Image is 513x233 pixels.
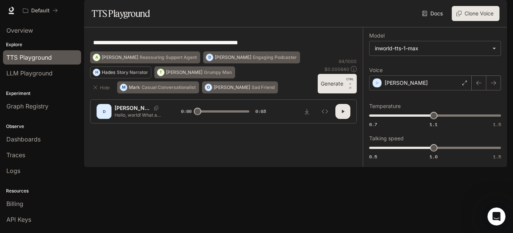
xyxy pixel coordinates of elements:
h1: TTS Playground [92,6,150,21]
div: Close [132,3,145,17]
p: Temperature [369,104,401,109]
p: [PERSON_NAME] [115,104,151,112]
button: Start a conversation [33,167,117,182]
button: Clone Voice [452,6,499,21]
span: 0:00 [181,108,192,115]
button: MMarkCasual Conversationalist [117,81,199,93]
p: Mark [129,85,140,90]
div: inworld-tts-1-max [370,41,501,56]
div: A [93,51,100,63]
span: 1.0 [430,153,438,160]
div: D [98,105,110,117]
button: O[PERSON_NAME]Sad Friend [202,81,278,93]
p: CTRL + [346,77,354,86]
p: Reassuring Support Agent [140,55,197,60]
span: 1.5 [493,121,501,128]
p: [PERSON_NAME] [385,79,428,87]
span: 0.7 [369,121,377,128]
button: Download audio [299,104,314,119]
button: Hide [90,81,114,93]
button: Inspect [317,104,332,119]
p: Engaging Podcaster [253,55,297,60]
button: Copy Voice ID [151,106,161,110]
p: Grumpy Man [204,70,232,75]
div: M [120,81,127,93]
p: [PERSON_NAME] [215,55,251,60]
img: Profile image for Rubber Duck [9,26,24,41]
div: H [93,66,100,78]
p: $ 0.000640 [324,66,349,72]
span: 0:03 [255,108,266,115]
button: All workspaces [20,3,61,18]
div: • Just now [62,34,87,42]
div: D [206,51,213,63]
h1: Messages [56,3,96,16]
p: [PERSON_NAME] [214,85,250,90]
p: Default [31,8,50,14]
button: HHadesStory Narrator [90,66,151,78]
button: D[PERSON_NAME]Engaging Podcaster [203,51,300,63]
p: Story Narrator [117,70,148,75]
div: O [205,81,212,93]
p: Model [369,33,385,38]
span: 1.5 [493,153,501,160]
p: ⏎ [346,77,354,90]
p: [PERSON_NAME] [102,55,138,60]
div: T [157,66,164,78]
span: 1.1 [430,121,438,128]
p: Hades [102,70,115,75]
p: Casual Conversationalist [142,85,196,90]
div: inworld-tts-1-max [375,45,489,52]
button: A[PERSON_NAME]Reassuring Support Agent [90,51,200,63]
button: GenerateCTRL +⏎ [318,74,357,93]
button: T[PERSON_NAME]Grumpy Man [154,66,235,78]
span: 0.5 [369,153,377,160]
p: 64 / 1000 [339,58,357,65]
p: Hello, world! What a wonderful day to be a text-to-speech model! [115,112,163,118]
iframe: Intercom live chat [487,207,505,225]
p: Voice [369,68,383,73]
a: Docs [421,6,446,21]
p: Sad Friend [252,85,275,90]
div: Rubber Duck [27,34,60,42]
p: [PERSON_NAME] [166,70,202,75]
p: Talking speed [369,136,404,141]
